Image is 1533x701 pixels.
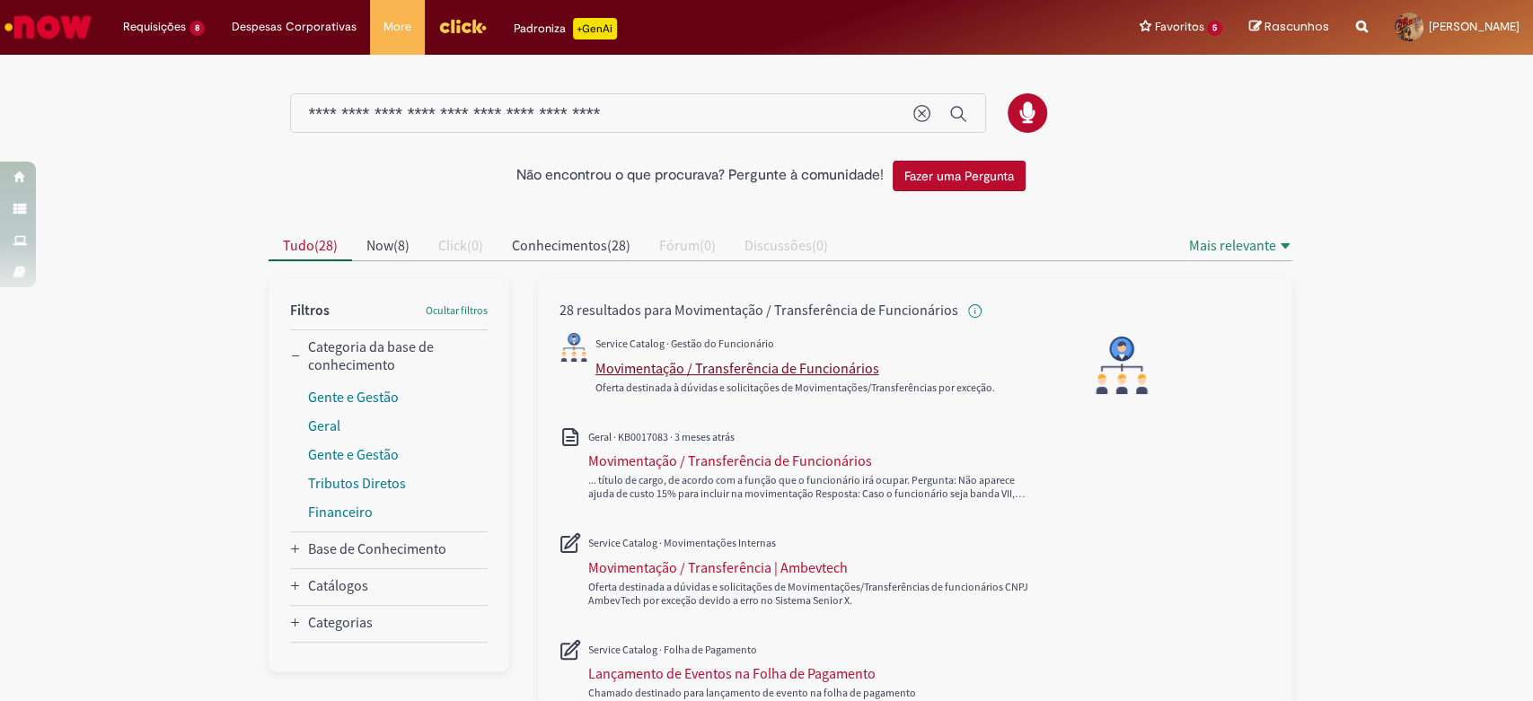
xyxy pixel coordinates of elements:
[1429,19,1520,34] span: [PERSON_NAME]
[383,18,411,36] span: More
[893,161,1026,191] button: Fazer uma Pergunta
[2,9,94,45] img: ServiceNow
[514,18,617,39] div: Padroniza
[1249,19,1329,36] a: Rascunhos
[516,168,884,184] h2: Não encontrou o que procurava? Pergunte à comunidade!
[123,18,186,36] span: Requisições
[438,13,487,39] img: click_logo_yellow_360x200.png
[189,21,205,36] span: 8
[1264,18,1329,35] span: Rascunhos
[1154,18,1203,36] span: Favoritos
[232,18,357,36] span: Despesas Corporativas
[573,18,617,39] p: +GenAi
[1207,21,1222,36] span: 5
